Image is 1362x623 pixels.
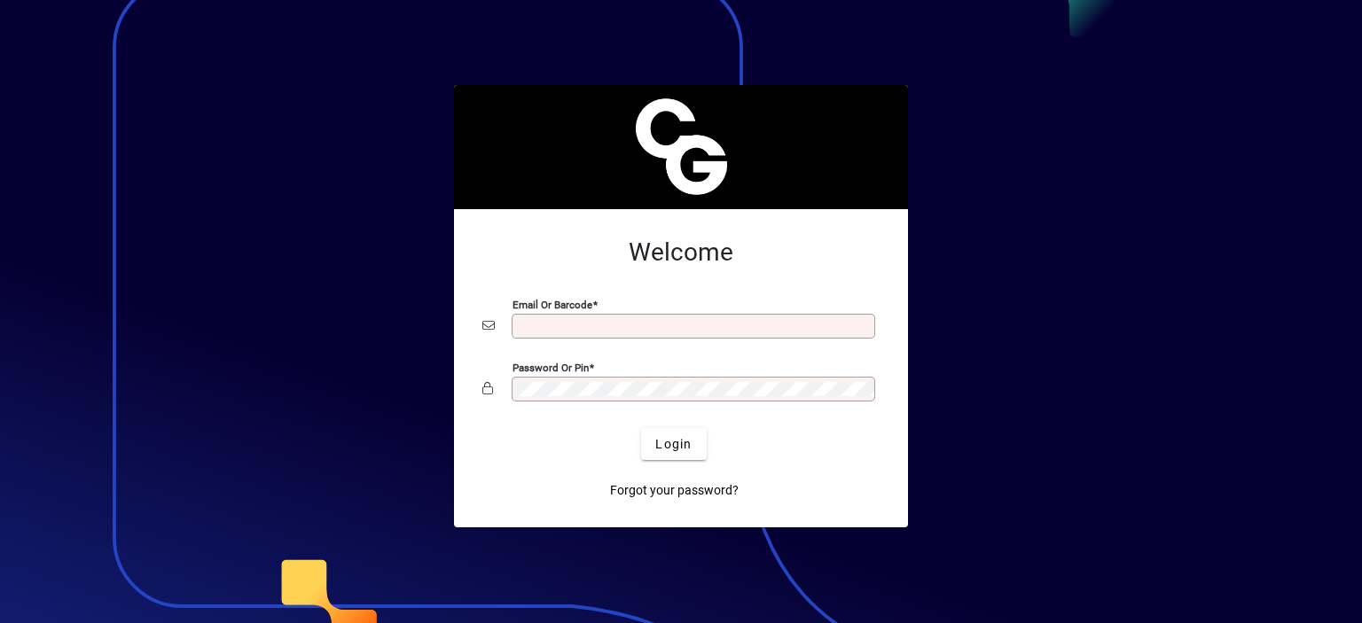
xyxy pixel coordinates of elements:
[641,428,706,460] button: Login
[603,474,746,506] a: Forgot your password?
[655,435,692,454] span: Login
[513,299,592,311] mat-label: Email or Barcode
[513,362,589,374] mat-label: Password or Pin
[610,481,739,500] span: Forgot your password?
[482,238,880,268] h2: Welcome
